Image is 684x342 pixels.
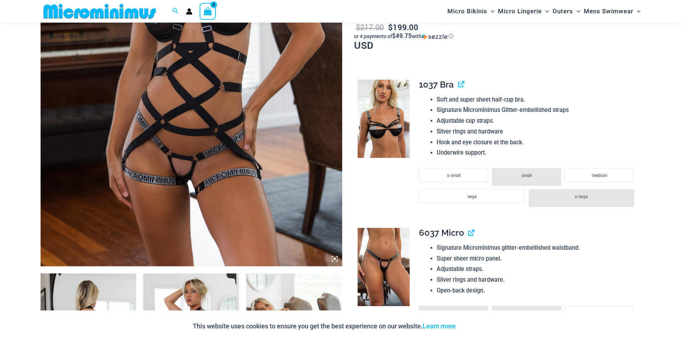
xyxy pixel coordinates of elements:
a: Account icon link [186,8,192,15]
li: Signature Microminimus Glitter-embellished straps [437,105,638,116]
img: Invitation to Temptation Midnight 1037 Bra [358,80,410,158]
span: $49.75 [392,32,412,40]
li: small [492,306,561,324]
nav: Site Navigation [445,1,644,22]
li: Underwire support. [437,147,638,158]
a: Search icon link [172,7,179,16]
span: x-small [447,173,461,178]
a: Mens SwimwearMenu ToggleMenu Toggle [582,2,642,20]
span: Menu Toggle [542,2,549,20]
bdi: 217.00 [356,22,384,32]
li: Silver rings and hardware. [437,275,638,285]
img: MM SHOP LOGO FLAT [41,3,159,19]
span: 1037 Bra [419,79,454,90]
p: USD [354,21,643,50]
div: or 4 payments of with [354,33,643,40]
span: x-large [575,194,588,199]
a: Micro BikinisMenu ToggleMenu Toggle [446,2,496,20]
a: Micro LingerieMenu ToggleMenu Toggle [496,2,551,20]
span: Menu Toggle [487,2,494,20]
li: medium [565,168,634,182]
span: medium [592,173,607,178]
span: Outers [553,2,573,20]
span: 6037 Micro [419,228,464,238]
span: Menu Toggle [633,2,641,20]
li: x-small [419,306,488,324]
li: Adjustable straps. [437,264,638,275]
div: or 4 payments of$49.75withSezzle Click to learn more about Sezzle [354,33,643,40]
span: Mens Swimwear [584,2,633,20]
li: large [419,189,525,203]
img: Sezzle [422,33,447,40]
img: Invitation to Temptation Midnight Thong 1954 [358,228,410,306]
bdi: 199.00 [388,22,418,32]
li: Super sheer micro panel. [437,253,638,264]
span: Menu Toggle [573,2,580,20]
span: large [467,194,477,199]
span: Micro Lingerie [498,2,542,20]
li: x-large [529,189,634,207]
a: OutersMenu ToggleMenu Toggle [551,2,582,20]
li: small [492,168,561,186]
span: Micro Bikinis [447,2,487,20]
span: $ [356,22,360,32]
span: $ [388,22,393,32]
span: small [522,173,532,178]
li: Silver rings and hardware [437,126,638,137]
li: Signature Microminimus glitter-embellished waistband. [437,243,638,253]
a: Learn more [423,322,456,330]
p: This website uses cookies to ensure you get the best experience on our website. [193,321,456,332]
button: Accept [461,318,492,335]
li: Open-back design. [437,285,638,296]
li: Soft and super sheet half-cup bra. [437,94,638,105]
li: x-small [419,168,488,182]
li: medium [565,306,634,320]
li: Hook and eye closure at the back. [437,137,638,148]
li: Adjustable cup straps. [437,116,638,126]
a: View Shopping Cart, empty [200,3,216,19]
